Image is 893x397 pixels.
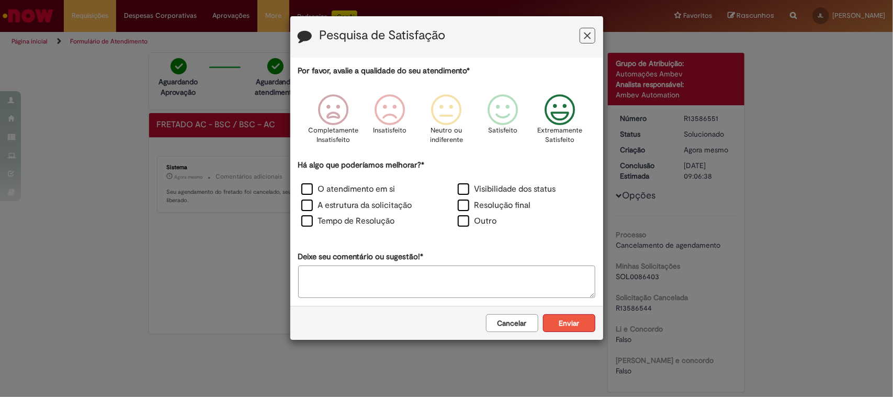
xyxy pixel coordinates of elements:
p: Satisfeito [489,126,518,136]
button: Enviar [543,314,595,332]
p: Insatisfeito [373,126,406,136]
button: Cancelar [486,314,538,332]
label: Tempo de Resolução [301,215,395,227]
label: Resolução final [458,200,531,212]
label: Por favor, avalie a qualidade do seu atendimento* [298,65,470,76]
div: Insatisfeito [363,86,416,158]
p: Extremamente Satisfeito [537,126,582,145]
label: O atendimento em si [301,183,395,195]
div: Completamente Insatisfeito [307,86,360,158]
label: Outro [458,215,497,227]
div: Neutro ou indiferente [420,86,473,158]
label: Visibilidade dos status [458,183,556,195]
label: A estrutura da solicitação [301,200,412,212]
div: Satisfeito [477,86,530,158]
label: Pesquisa de Satisfação [320,29,446,42]
div: Extremamente Satisfeito [533,86,586,158]
label: Deixe seu comentário ou sugestão!* [298,251,424,262]
div: Há algo que poderíamos melhorar?* [298,160,595,230]
p: Completamente Insatisfeito [308,126,358,145]
p: Neutro ou indiferente [427,126,465,145]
